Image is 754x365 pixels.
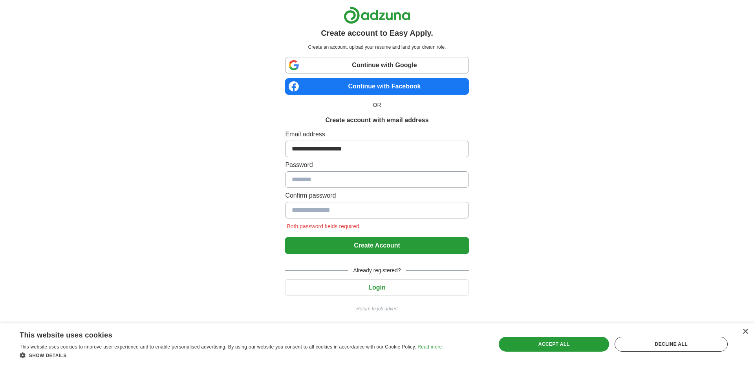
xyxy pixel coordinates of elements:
[285,160,469,170] label: Password
[285,78,469,95] a: Continue with Facebook
[285,305,469,312] a: Return to job advert
[344,6,410,24] img: Adzuna logo
[285,279,469,296] button: Login
[285,223,361,229] span: Both password fields required
[20,328,422,340] div: This website uses cookies
[287,44,467,51] p: Create an account, upload your resume and land your dream role.
[285,191,469,200] label: Confirm password
[20,351,442,359] div: Show details
[348,266,405,275] span: Already registered?
[499,337,609,352] div: Accept all
[285,237,469,254] button: Create Account
[615,337,728,352] div: Decline all
[285,130,469,139] label: Email address
[742,329,748,335] div: Close
[20,344,416,350] span: This website uses cookies to improve user experience and to enable personalised advertising. By u...
[417,344,442,350] a: Read more, opens a new window
[285,284,469,291] a: Login
[321,27,433,39] h1: Create account to Easy Apply.
[325,116,428,125] h1: Create account with email address
[285,57,469,73] a: Continue with Google
[368,101,386,109] span: OR
[29,353,67,358] span: Show details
